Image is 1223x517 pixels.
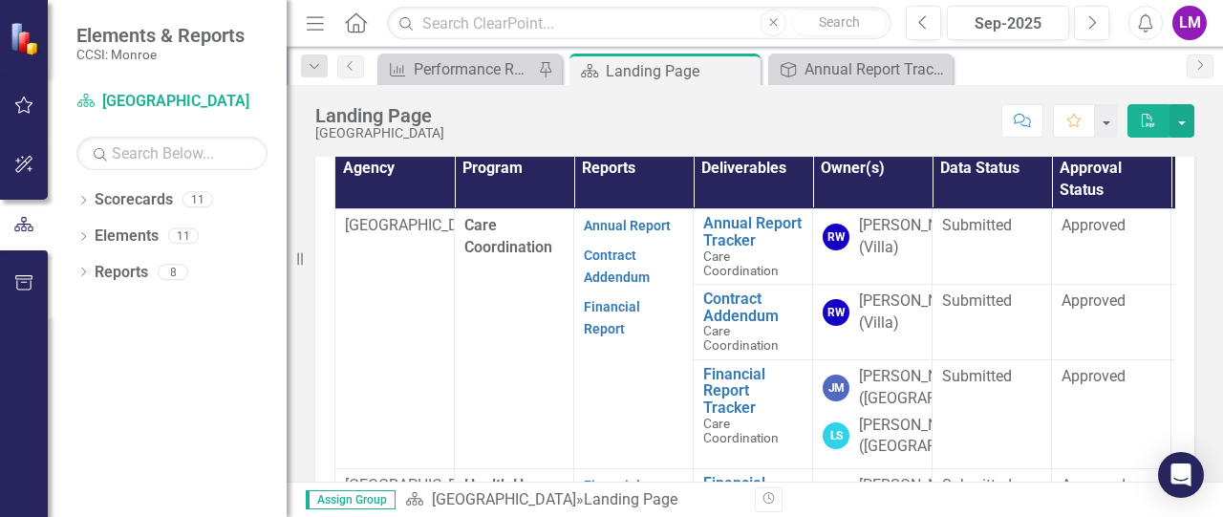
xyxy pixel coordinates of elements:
div: Sep-2025 [954,12,1062,35]
td: Double-Click to Edit [1052,359,1171,468]
div: Landing Page [606,59,756,83]
img: ClearPoint Strategy [10,22,43,55]
span: Search [819,14,860,30]
td: Double-Click to Edit [933,209,1052,285]
td: Double-Click to Edit [1052,209,1171,285]
span: Care Coordination [703,416,779,445]
span: Submitted [942,291,1012,310]
div: RW [823,224,849,250]
span: Approved [1062,476,1126,494]
a: [GEOGRAPHIC_DATA] [432,490,576,508]
span: Approved [1062,291,1126,310]
div: [PERSON_NAME] ([GEOGRAPHIC_DATA]) [859,415,1014,459]
a: Contract Addendum [584,248,650,285]
span: Care Coordination [464,216,552,256]
a: Elements [95,226,159,248]
a: Annual Report Tracker [773,57,948,81]
div: [PERSON_NAME] ([GEOGRAPHIC_DATA]) [859,366,1014,410]
span: Submitted [942,367,1012,385]
span: Care Coordination [703,248,779,278]
p: [GEOGRAPHIC_DATA] [345,215,444,237]
small: CCSI: Monroe [76,47,245,62]
a: Scorecards [95,189,173,211]
td: Double-Click to Edit [933,359,1052,468]
button: Search [791,10,887,36]
div: LS [823,422,849,449]
div: Landing Page [584,490,677,508]
div: [GEOGRAPHIC_DATA] [315,126,444,140]
span: Assign Group [306,490,396,509]
button: LM [1172,6,1207,40]
span: Elements & Reports [76,24,245,47]
a: Financial Report [584,478,640,515]
div: Performance Report [414,57,533,81]
div: Annual Report Tracker [805,57,948,81]
input: Search ClearPoint... [387,7,891,40]
input: Search Below... [76,137,268,170]
div: » [405,489,740,511]
div: 8 [158,264,188,280]
span: Care Coordination [703,323,779,353]
a: Performance Report [382,57,533,81]
td: Double-Click to Edit Right Click for Context Menu [694,209,813,285]
div: Landing Page [315,105,444,126]
div: 11 [168,228,199,245]
a: Annual Report [584,218,671,233]
span: Submitted [942,476,1012,494]
a: Financial Report Tracker [703,366,803,417]
p: [GEOGRAPHIC_DATA] [345,475,444,497]
div: Open Intercom Messenger [1158,452,1204,498]
a: Reports [95,262,148,284]
div: RW [823,299,849,326]
td: Double-Click to Edit Right Click for Context Menu [694,285,813,360]
a: [GEOGRAPHIC_DATA] [76,91,268,113]
button: Sep-2025 [947,6,1069,40]
td: Double-Click to Edit [1052,285,1171,360]
td: Double-Click to Edit [933,285,1052,360]
span: Submitted [942,216,1012,234]
div: JM [823,375,849,401]
a: Annual Report Tracker [703,215,803,248]
div: [PERSON_NAME] (Villa) [859,291,974,334]
div: [PERSON_NAME] (Villa) [859,215,974,259]
div: 11 [182,192,213,208]
span: Approved [1062,216,1126,234]
a: Financial Report [584,299,640,336]
span: Approved [1062,367,1126,385]
a: Contract Addendum [703,291,803,324]
td: Double-Click to Edit Right Click for Context Menu [694,359,813,468]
